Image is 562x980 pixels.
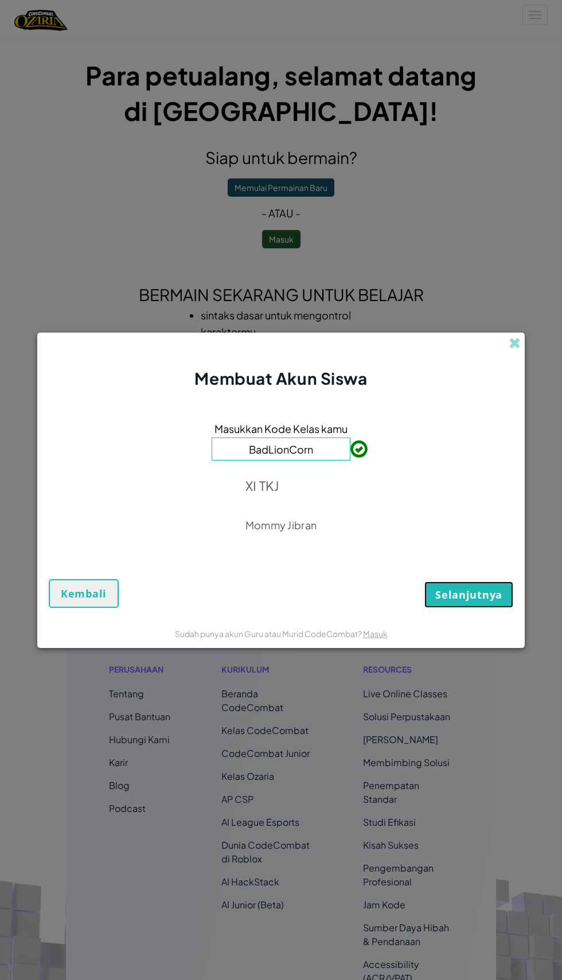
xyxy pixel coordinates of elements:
span: Selanjutnya [435,588,502,602]
p: XI TKJ [245,478,317,494]
span: Sudah punya akun Guru atau Murid CodeCombat? [175,628,363,639]
span: Membuat Akun Siswa [194,368,367,388]
span: Kembali [61,587,107,600]
button: Selanjutnya [424,581,513,608]
a: Masuk [363,628,388,639]
span: Masukkan Kode Kelas kamu [214,420,348,437]
p: Mommy Jibran [245,518,317,532]
button: Kembali [49,579,119,608]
